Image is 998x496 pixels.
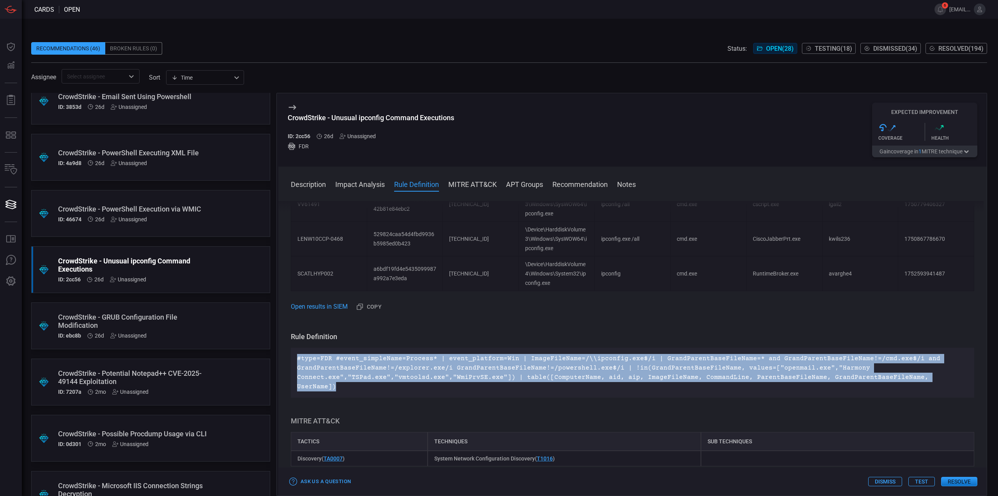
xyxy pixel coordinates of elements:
[2,230,20,249] button: Rule Catalog
[58,276,81,283] h5: ID: 2cc56
[58,313,214,329] div: CrowdStrike - GRUB Configuration File Modification
[428,432,701,451] div: Techniques
[2,126,20,144] button: MITRE - Detection Posture
[340,133,376,139] div: Unassigned
[112,441,149,447] div: Unassigned
[64,71,124,81] input: Select assignee
[58,441,81,447] h5: ID: 0d301
[126,71,137,82] button: Open
[95,216,104,222] span: Jul 27, 2025 3:14 AM
[110,332,147,339] div: Unassigned
[2,160,20,179] button: Inventory
[291,416,974,426] h3: MITRE ATT&CK
[95,389,106,395] span: Jul 05, 2025 11:47 PM
[2,272,20,291] button: Preferences
[815,45,852,52] span: Testing ( 18 )
[172,74,232,82] div: Time
[288,133,310,139] h5: ID: 2cc56
[291,332,974,341] h3: Rule Definition
[58,92,214,101] div: CrowdStrike - Email Sent Using Powershell
[105,42,162,55] div: Broken Rules (0)
[2,56,20,75] button: Detections
[2,251,20,270] button: Ask Us A Question
[58,430,214,438] div: CrowdStrike - Possible Procdump Usage via CLI
[288,114,454,122] div: CrowdStrike - Unusual ipconfig Command Executions
[872,109,977,115] h5: Expected Improvement
[671,256,747,291] td: cmd.exe
[727,45,747,52] span: Status:
[753,43,797,54] button: Open(28)
[506,179,543,188] button: APT Groups
[868,477,902,486] button: Dismiss
[938,45,984,52] span: Resolved ( 194 )
[518,222,595,256] td: \Device\HarddiskVolume3\Windows\SysWOW64\ipconfig.exe
[872,146,977,157] button: Gaincoverage in1MITRE technique
[746,256,822,291] td: RuntimeBroker.exe
[111,216,147,222] div: Unassigned
[31,73,56,81] span: Assignee
[291,302,348,311] a: Open results in SIEM
[860,43,921,54] button: Dismissed(34)
[58,149,214,157] div: CrowdStrike - PowerShell Executing XML File
[31,42,105,55] div: Recommendations (46)
[595,222,671,256] td: ipconfig.exe /all
[367,222,443,256] td: 529824caa54d4fbd9936b5985ed0b423
[2,91,20,110] button: Reports
[949,6,971,12] span: [EMAIL_ADDRESS][DOMAIN_NAME]
[58,369,214,386] div: CrowdStrike - Potential Notepad++ CVE-2025-49144 Exploitation
[448,179,497,188] button: MITRE ATT&CK
[324,455,343,462] a: TA0007
[617,179,636,188] button: Notes
[941,477,977,486] button: Resolve
[443,222,519,256] td: [TECHNICAL_ID]
[58,104,81,110] h5: ID: 3853d
[94,276,104,283] span: Jul 27, 2025 3:14 AM
[443,256,519,291] td: [TECHNICAL_ID]
[931,135,978,141] div: Health
[802,43,856,54] button: Testing(18)
[288,142,454,150] div: FDR
[291,256,367,291] td: SCATLHYP002
[58,389,81,395] h5: ID: 7207a
[746,222,822,256] td: CiscoJabberPrt.exe
[908,477,935,486] button: Test
[58,332,81,339] h5: ID: ebc8b
[324,133,333,139] span: Jul 27, 2025 3:14 AM
[111,160,147,166] div: Unassigned
[2,195,20,214] button: Cards
[95,441,106,447] span: Jul 05, 2025 11:47 PM
[291,222,367,256] td: LENW10CCP-0468
[394,179,439,188] button: Rule Definition
[925,43,987,54] button: Resolved(194)
[898,222,974,256] td: 1750867786670
[701,432,974,451] div: Sub Techniques
[112,389,149,395] div: Unassigned
[934,4,946,15] button: 6
[111,104,147,110] div: Unassigned
[297,455,345,462] span: Discovery ( )
[2,37,20,56] button: Dashboard
[537,455,553,462] a: T1016
[434,455,555,462] span: System Network Configuration Discovery ( )
[95,160,104,166] span: Jul 27, 2025 3:14 AM
[291,432,428,451] div: Tactics
[64,6,80,13] span: open
[822,256,898,291] td: avarghe4
[288,476,353,488] button: Ask Us a Question
[149,74,160,81] label: sort
[822,222,898,256] td: kwils236
[110,276,146,283] div: Unassigned
[335,179,385,188] button: Impact Analysis
[766,45,794,52] span: Open ( 28 )
[95,332,104,339] span: Jul 27, 2025 3:14 AM
[297,354,968,391] p: #type=FDR #event_simpleName=Process* | event_platform=Win | ImageFileName=/\\ipconfig.exe$/i | Gr...
[58,205,214,213] div: CrowdStrike - PowerShell Execution via WMIC
[58,216,81,222] h5: ID: 46674
[671,222,747,256] td: cmd.exe
[367,256,443,291] td: a6bdf19fd4e5435099987a992a7e3eda
[518,256,595,291] td: \Device\HarddiskVolume4\Windows\System32\ipconfig.exe
[291,179,326,188] button: Description
[918,148,922,155] span: 1
[354,300,385,313] button: Copy
[58,160,81,166] h5: ID: 4a9d8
